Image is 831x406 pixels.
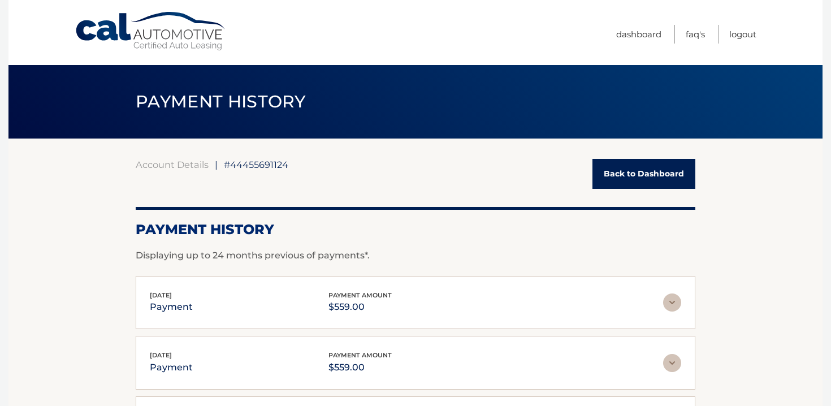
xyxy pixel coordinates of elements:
p: payment [150,299,193,315]
img: accordion-rest.svg [663,354,681,372]
a: Cal Automotive [75,11,227,51]
a: FAQ's [686,25,705,44]
span: [DATE] [150,351,172,359]
a: Logout [729,25,756,44]
p: $559.00 [328,360,392,375]
span: [DATE] [150,291,172,299]
span: | [215,159,218,170]
span: PAYMENT HISTORY [136,91,306,112]
img: accordion-rest.svg [663,293,681,312]
a: Dashboard [616,25,661,44]
a: Account Details [136,159,209,170]
span: payment amount [328,351,392,359]
p: payment [150,360,193,375]
a: Back to Dashboard [592,159,695,189]
p: $559.00 [328,299,392,315]
span: payment amount [328,291,392,299]
p: Displaying up to 24 months previous of payments*. [136,249,695,262]
span: #44455691124 [224,159,288,170]
h2: Payment History [136,221,695,238]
